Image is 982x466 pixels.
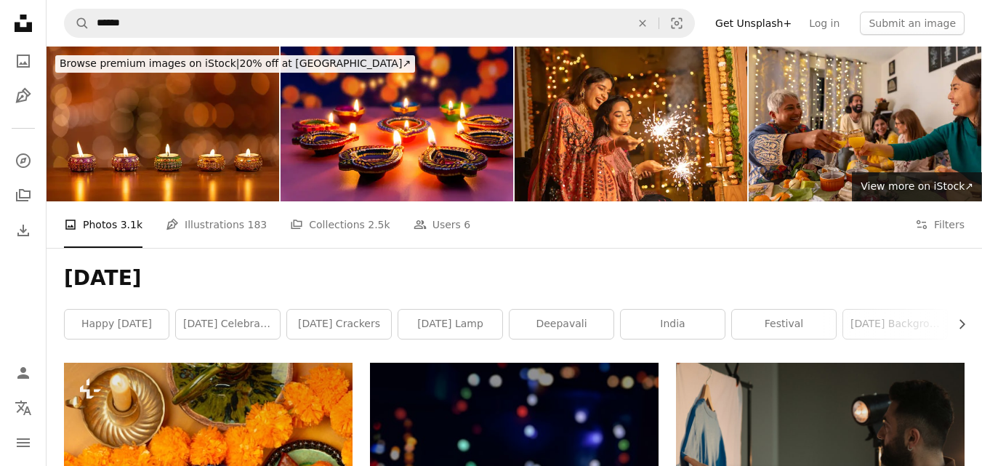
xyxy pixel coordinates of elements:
[47,47,424,81] a: Browse premium images on iStock|20% off at [GEOGRAPHIC_DATA]↗
[707,12,800,35] a: Get Unsplash+
[281,47,513,201] img: Close-Up Of Illuminated Diyas On Table At Night
[398,310,502,339] a: [DATE] lamp
[800,12,848,35] a: Log in
[414,201,471,248] a: Users 6
[843,310,947,339] a: [DATE] background
[9,428,38,457] button: Menu
[64,265,965,292] h1: [DATE]
[749,47,981,201] img: Toasting to a Great Diwali
[47,47,279,201] img: Diwali Diya Oil Lamp stock photo
[732,310,836,339] a: festival
[65,9,89,37] button: Search Unsplash
[515,47,747,201] img: Female friends burning sparklers at home during Diwali celebration
[510,310,613,339] a: deepavali
[60,57,239,69] span: Browse premium images on iStock |
[621,310,725,339] a: india
[166,201,267,248] a: Illustrations 183
[949,310,965,339] button: scroll list to the right
[627,9,659,37] button: Clear
[9,216,38,245] a: Download History
[9,146,38,175] a: Explore
[915,201,965,248] button: Filters
[176,310,280,339] a: [DATE] celebration
[659,9,694,37] button: Visual search
[852,172,982,201] a: View more on iStock↗
[9,358,38,387] a: Log in / Sign up
[9,81,38,111] a: Illustrations
[860,12,965,35] button: Submit an image
[861,180,973,192] span: View more on iStock ↗
[368,217,390,233] span: 2.5k
[248,217,267,233] span: 183
[64,9,695,38] form: Find visuals sitewide
[60,57,411,69] span: 20% off at [GEOGRAPHIC_DATA] ↗
[287,310,391,339] a: [DATE] crackers
[9,181,38,210] a: Collections
[464,217,470,233] span: 6
[9,393,38,422] button: Language
[9,47,38,76] a: Photos
[290,201,390,248] a: Collections 2.5k
[65,310,169,339] a: happy [DATE]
